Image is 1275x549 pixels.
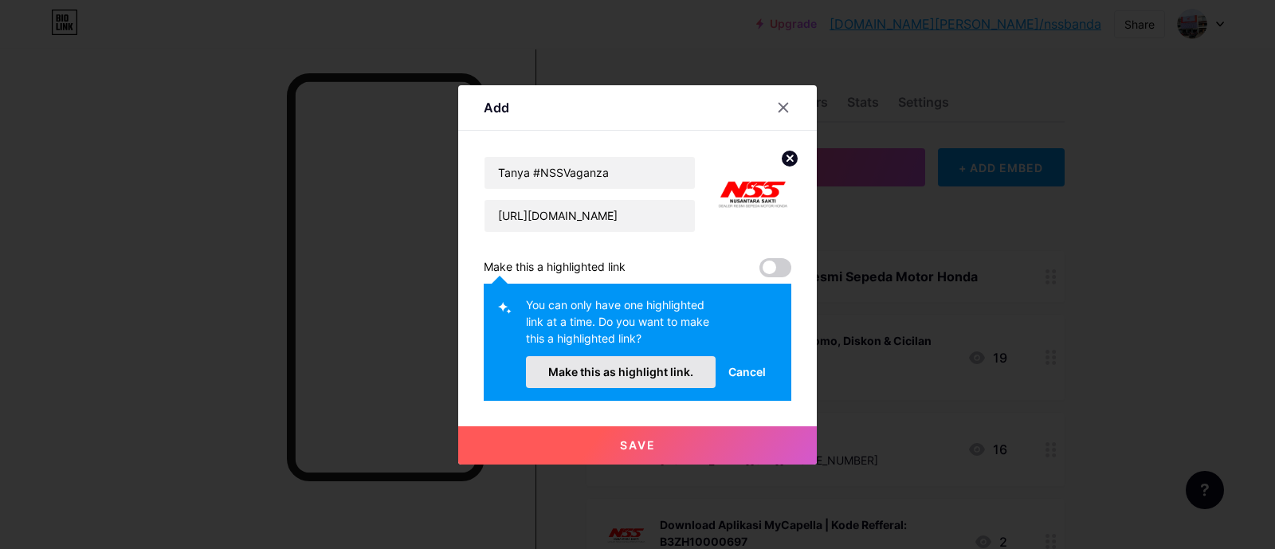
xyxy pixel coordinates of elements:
[526,296,716,356] div: You can only have one highlighted link at a time. Do you want to make this a highlighted link?
[484,200,695,232] input: URL
[715,156,791,233] img: link_thumbnail
[716,356,779,388] button: Cancel
[620,438,656,452] span: Save
[548,365,693,378] span: Make this as highlight link.
[484,98,509,117] div: Add
[484,258,626,277] div: Make this a highlighted link
[484,157,695,189] input: Title
[728,363,766,380] span: Cancel
[458,426,817,465] button: Save
[526,356,716,388] button: Make this as highlight link.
